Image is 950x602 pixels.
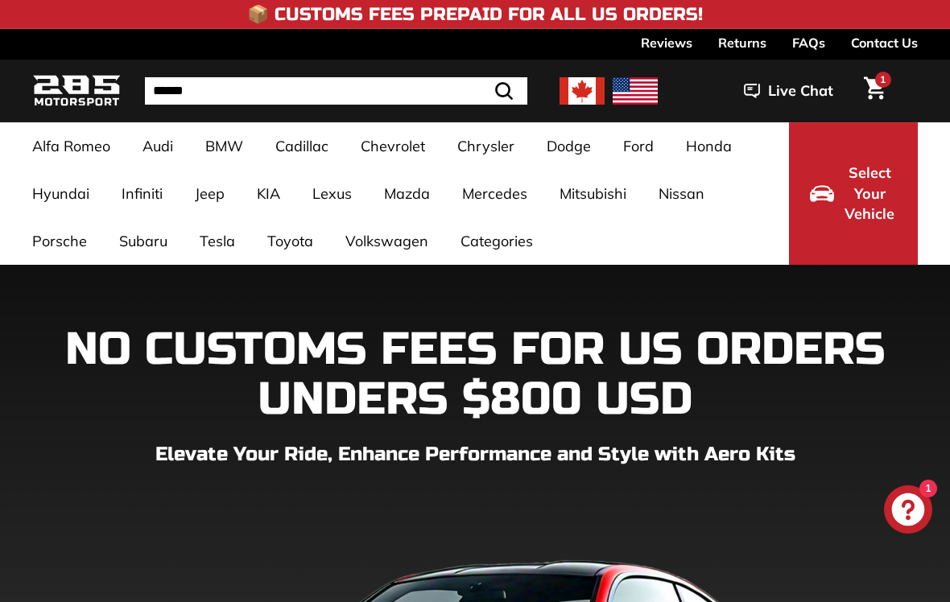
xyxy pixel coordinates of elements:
[641,29,692,56] a: Reviews
[126,122,189,170] a: Audi
[607,122,670,170] a: Ford
[32,72,121,110] img: Logo_285_Motorsport_areodynamics_components
[251,217,329,265] a: Toyota
[32,440,918,469] p: Elevate Your Ride, Enhance Performance and Style with Aero Kits
[789,122,918,265] button: Select Your Vehicle
[103,217,184,265] a: Subaru
[105,170,179,217] a: Infiniti
[259,122,345,170] a: Cadillac
[842,163,897,225] span: Select Your Vehicle
[718,29,766,56] a: Returns
[16,170,105,217] a: Hyundai
[329,217,444,265] a: Volkswagen
[32,325,918,424] h1: NO CUSTOMS FEES FOR US ORDERS UNDERS $800 USD
[345,122,441,170] a: Chevrolet
[851,29,918,56] a: Contact Us
[368,170,446,217] a: Mazda
[441,122,531,170] a: Chrysler
[444,217,549,265] a: Categories
[543,170,642,217] a: Mitsubishi
[854,64,895,118] a: Cart
[179,170,241,217] a: Jeep
[184,217,251,265] a: Tesla
[670,122,748,170] a: Honda
[879,485,937,538] inbox-online-store-chat: Shopify online store chat
[247,5,703,24] h4: 📦 Customs Fees Prepaid for All US Orders!
[16,122,126,170] a: Alfa Romeo
[145,77,527,105] input: Search
[880,73,886,85] span: 1
[446,170,543,217] a: Mercedes
[189,122,259,170] a: BMW
[16,217,103,265] a: Porsche
[296,170,368,217] a: Lexus
[531,122,607,170] a: Dodge
[768,80,833,101] span: Live Chat
[642,170,721,217] a: Nissan
[241,170,296,217] a: KIA
[792,29,825,56] a: FAQs
[723,71,854,111] button: Live Chat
